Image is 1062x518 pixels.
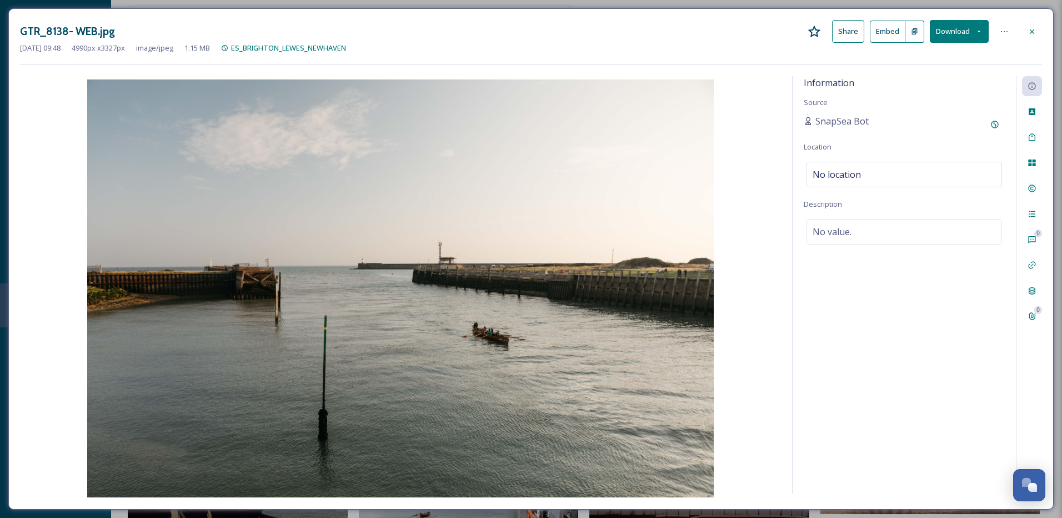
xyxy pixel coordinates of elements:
span: [DATE] 09:48 [20,43,61,53]
span: No value. [813,225,851,238]
span: image/jpeg [136,43,173,53]
button: Embed [870,21,905,43]
span: No location [813,168,861,181]
button: Share [832,20,864,43]
div: 0 [1034,230,1042,237]
h3: GTR_8138- WEB.jpg [20,23,115,39]
span: ES_BRIGHTON_LEWES_NEWHAVEN [231,43,346,53]
span: Description [804,199,842,209]
div: 0 [1034,306,1042,314]
img: 1l7tJgbvkZdN_9ylCR4TrbEO-5L7LFLF5.jpg [20,79,781,497]
button: Download [930,20,989,43]
button: Open Chat [1013,469,1045,501]
span: 4990 px x 3327 px [72,43,125,53]
span: Information [804,77,854,89]
span: 1.15 MB [184,43,210,53]
span: Source [804,97,828,107]
span: SnapSea Bot [815,114,869,128]
span: Location [804,142,831,152]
